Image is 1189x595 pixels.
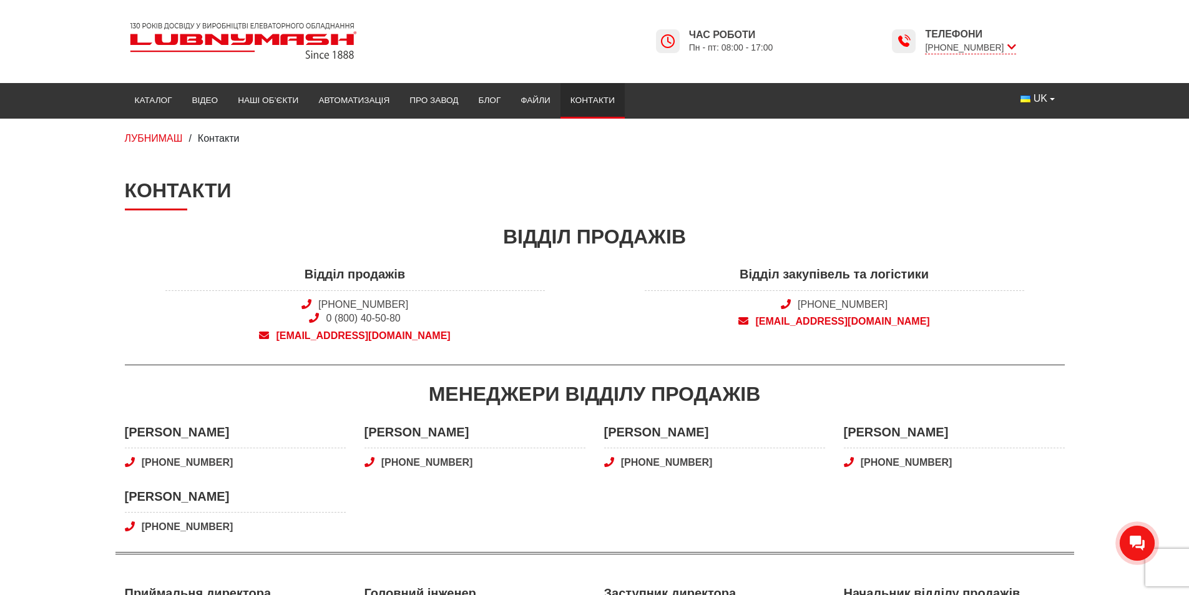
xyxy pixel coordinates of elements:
span: [PERSON_NAME] [125,423,346,448]
span: Відділ продажів [165,265,545,290]
img: Lubnymash time icon [896,34,911,49]
img: Lubnymash [125,17,362,64]
a: [PHONE_NUMBER] [125,520,346,534]
span: [PERSON_NAME] [844,423,1065,448]
span: / [188,133,191,144]
span: [PHONE_NUMBER] [925,41,1015,54]
span: [PERSON_NAME] [604,423,825,448]
a: [EMAIL_ADDRESS][DOMAIN_NAME] [165,329,545,343]
span: Контакти [198,133,240,144]
a: Автоматизація [308,87,399,114]
a: [EMAIL_ADDRESS][DOMAIN_NAME] [645,315,1024,328]
a: [PHONE_NUMBER] [365,456,585,470]
span: [PERSON_NAME] [125,488,346,513]
a: Відео [182,87,228,114]
a: 0 (800) 40-50-80 [326,313,401,323]
button: UK [1010,87,1064,111]
span: [PERSON_NAME] [365,423,585,448]
a: Про завод [399,87,468,114]
a: ЛУБНИМАШ [125,133,183,144]
a: [PHONE_NUMBER] [318,299,408,310]
span: Телефони [925,27,1015,41]
a: Файли [511,87,560,114]
a: Контакти [560,87,625,114]
a: Наші об’єкти [228,87,308,114]
a: [PHONE_NUMBER] [604,456,825,470]
span: Час роботи [689,28,773,42]
span: Пн - пт: 08:00 - 17:00 [689,42,773,54]
a: Каталог [125,87,182,114]
img: Lubnymash time icon [660,34,675,49]
span: Відділ закупівель та логістики [645,265,1024,290]
a: [PHONE_NUMBER] [844,456,1065,470]
span: UK [1034,92,1047,106]
img: Українська [1020,96,1030,102]
a: [PHONE_NUMBER] [798,299,888,310]
a: [PHONE_NUMBER] [125,456,346,470]
div: Менеджери відділу продажів [125,380,1065,408]
a: Блог [468,87,511,114]
h1: Контакти [125,179,1065,210]
div: Відділ продажів [125,223,1065,251]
